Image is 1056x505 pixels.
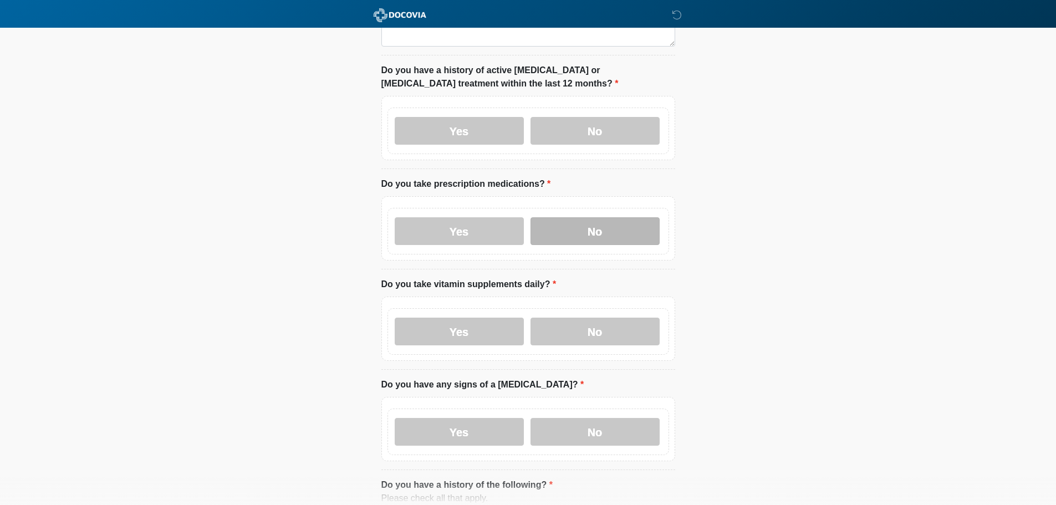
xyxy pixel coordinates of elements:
label: Yes [395,217,524,245]
div: Please check all that apply. [381,492,675,505]
label: No [530,318,660,345]
label: No [530,217,660,245]
label: Do you take prescription medications? [381,177,551,191]
label: Yes [395,418,524,446]
label: Do you have a history of the following? [381,478,553,492]
label: No [530,418,660,446]
img: ABC Med Spa- GFEase Logo [370,8,430,22]
label: Do you take vitamin supplements daily? [381,278,557,291]
label: Do you have a history of active [MEDICAL_DATA] or [MEDICAL_DATA] treatment within the last 12 mon... [381,64,675,90]
label: No [530,117,660,145]
label: Yes [395,318,524,345]
label: Yes [395,117,524,145]
label: Do you have any signs of a [MEDICAL_DATA]? [381,378,584,391]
